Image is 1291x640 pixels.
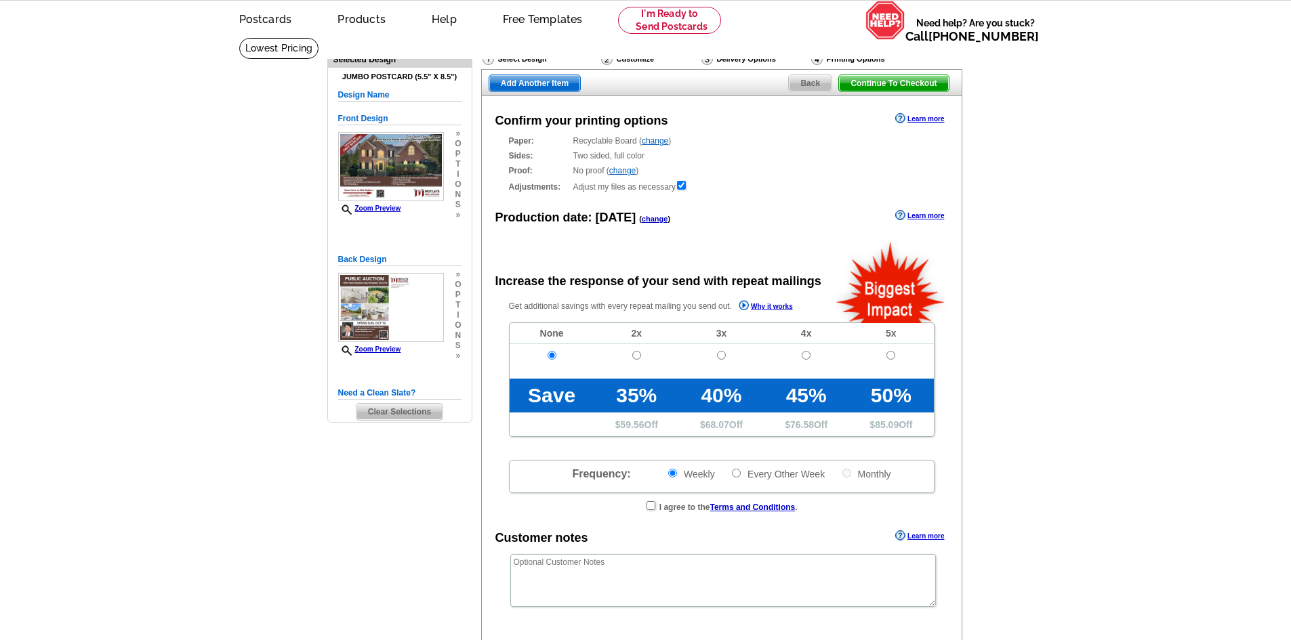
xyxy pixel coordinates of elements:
input: Every Other Week [732,469,741,477]
a: change [642,215,668,223]
a: Back [788,74,832,92]
span: [DATE] [596,211,636,224]
a: Add Another Item [489,74,581,92]
span: s [455,200,461,210]
span: Call [905,29,1039,43]
div: Adjust my files as necessary [509,179,935,193]
span: p [455,149,461,159]
td: 50% [848,379,933,412]
a: [PHONE_NUMBER] [928,29,1039,43]
label: Monthly [841,467,891,480]
label: Every Other Week [731,467,825,480]
strong: Proof: [509,165,569,177]
span: o [455,280,461,290]
span: 59.56 [621,419,644,430]
td: 4x [764,323,848,344]
a: Products [316,2,407,34]
h4: Jumbo Postcard (5.5" x 8.5") [338,72,462,81]
td: None [510,323,594,344]
img: small-thumb.jpg [338,273,444,343]
td: 45% [764,379,848,412]
div: Selected Design [328,53,472,66]
img: Select Design [483,53,494,65]
span: Need help? Are you stuck? [905,16,1046,43]
span: » [455,129,461,139]
span: Back [789,75,832,91]
h5: Need a Clean Slate? [338,387,462,400]
div: Increase the response of your send with repeat mailings [495,272,821,291]
div: Select Design [481,52,600,69]
span: Continue To Checkout [839,75,948,91]
a: Learn more [895,210,944,221]
span: 76.58 [790,419,814,430]
span: n [455,330,461,341]
div: Confirm your printing options [495,112,668,130]
div: No proof ( ) [509,165,935,177]
h5: Front Design [338,112,462,125]
div: Customer notes [495,529,588,547]
p: Get additional savings with every repeat mailing you send out. [509,299,822,314]
td: $ Off [848,412,933,436]
img: Printing Options & Summary [811,53,823,65]
a: Terms and Conditions [710,503,795,512]
span: i [455,310,461,320]
span: o [455,320,461,330]
h5: Back Design [338,253,462,266]
td: Save [510,379,594,412]
a: Postcards [218,2,314,34]
div: Two sided, full color [509,150,935,162]
span: p [455,290,461,300]
h5: Design Name [338,89,462,102]
a: Zoom Preview [338,345,401,353]
td: 2x [594,323,679,344]
a: Why it works [739,300,793,314]
span: t [455,300,461,310]
span: 85.09 [875,419,899,430]
span: o [455,139,461,149]
span: t [455,159,461,169]
img: help [865,1,905,40]
img: biggestImpact.png [835,240,947,323]
span: Add Another Item [489,75,580,91]
label: Weekly [667,467,715,480]
a: Learn more [895,113,944,124]
a: Free Templates [481,2,604,34]
input: Monthly [842,469,851,477]
td: $ Off [764,412,848,436]
td: 3x [679,323,764,344]
td: 5x [848,323,933,344]
div: Customize [600,52,700,66]
img: small-thumb.jpg [338,132,444,202]
img: Delivery Options [701,53,713,65]
a: Help [410,2,478,34]
input: Weekly [668,469,677,477]
span: Clear Selections [356,404,443,420]
a: change [609,166,636,175]
span: » [455,351,461,361]
td: $ Off [594,412,679,436]
span: i [455,169,461,179]
strong: Adjustments: [509,181,569,193]
div: Delivery Options [700,52,810,69]
span: Frequency: [572,468,630,479]
td: 40% [679,379,764,412]
span: 68.07 [705,419,729,430]
td: 35% [594,379,679,412]
td: $ Off [679,412,764,436]
div: Production date: [495,209,671,227]
span: » [455,270,461,280]
span: s [455,341,461,351]
span: o [455,179,461,190]
strong: Sides: [509,150,569,162]
span: ( ) [639,215,670,223]
a: Zoom Preview [338,205,401,212]
strong: Paper: [509,135,569,147]
a: Learn more [895,530,944,541]
span: » [455,210,461,220]
strong: I agree to the . [659,503,798,512]
span: n [455,190,461,200]
div: Recyclable Board ( ) [509,135,935,147]
a: change [642,136,668,146]
div: Printing Options [810,52,928,69]
img: Customize [601,53,613,65]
